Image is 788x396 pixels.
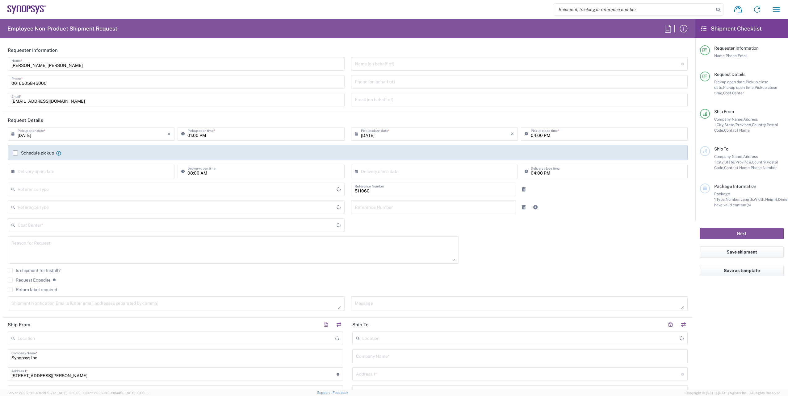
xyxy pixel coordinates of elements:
label: Is shipment for Install? [8,268,61,273]
input: Shipment, tracking or reference number [554,4,714,15]
h2: Ship From [8,322,30,328]
span: Pickup open date, [714,80,746,84]
span: Country, [752,160,767,164]
span: Ship From [714,109,734,114]
span: State/Province, [724,122,752,127]
span: Server: 2025.18.0-a0edd1917ac [7,391,81,395]
h2: Shipment Checklist [701,25,762,32]
span: City, [717,160,724,164]
a: Add Reference [531,203,540,212]
button: Save shipment [700,246,784,258]
span: Package 1: [714,192,730,202]
span: Number, [726,197,740,202]
span: Height, [765,197,778,202]
span: Width, [754,197,765,202]
span: Type, [716,197,726,202]
a: Feedback [333,391,348,394]
span: Cost Center [723,91,744,95]
button: Next [700,228,784,239]
a: Remove Reference [519,185,528,194]
span: Client: 2025.18.0-198a450 [83,391,149,395]
span: Contact Name, [724,165,751,170]
label: Schedule pickup [13,151,54,155]
span: Request Details [714,72,745,77]
span: Company Name, [714,154,743,159]
span: Name, [714,53,726,58]
span: Ship To [714,146,728,151]
span: City, [717,122,724,127]
span: Phone, [726,53,738,58]
span: Company Name, [714,117,743,122]
button: Save as template [700,265,784,276]
span: Email [738,53,748,58]
span: Contact Name [724,128,750,133]
span: Pickup open time, [723,85,755,90]
h2: Ship To [352,322,369,328]
span: State/Province, [724,160,752,164]
span: Requester Information [714,46,759,51]
label: Return label required [8,287,57,292]
a: Support [317,391,333,394]
span: Phone Number [751,165,777,170]
span: Copyright © [DATE]-[DATE] Agistix Inc., All Rights Reserved [685,390,781,396]
a: Remove Reference [519,203,528,212]
span: [DATE] 10:10:00 [57,391,81,395]
h2: Employee Non-Product Shipment Request [7,25,117,32]
span: Country, [752,122,767,127]
span: Length, [740,197,754,202]
h2: Requester Information [8,47,58,53]
span: [DATE] 10:06:13 [124,391,149,395]
i: × [167,129,171,139]
label: Request Expedite [8,278,51,283]
h2: Request Details [8,117,43,123]
span: Package Information [714,184,756,189]
i: × [511,129,514,139]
